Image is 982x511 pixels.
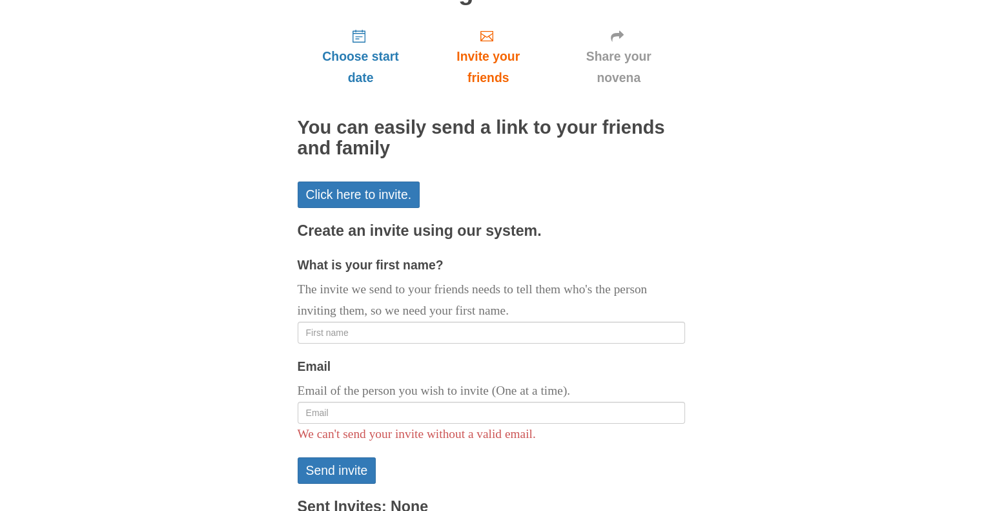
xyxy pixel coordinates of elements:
input: Email [298,402,685,424]
input: First name [298,322,685,344]
a: Invite your friends [424,18,552,95]
p: Email of the person you wish to invite (One at a time). [298,381,685,402]
button: Send invite [298,457,376,484]
span: We can't send your invite without a valid email. [298,427,536,441]
h3: Create an invite using our system. [298,223,685,240]
label: What is your first name? [298,255,444,276]
span: Invite your friends [436,46,539,89]
a: Share your novena [553,18,685,95]
a: Choose start date [298,18,424,95]
span: Share your novena [566,46,672,89]
p: The invite we send to your friends needs to tell them who's the person inviting them, so we need ... [298,279,685,322]
span: Choose start date [311,46,411,89]
a: Click here to invite. [298,182,420,208]
h2: You can easily send a link to your friends and family [298,118,685,159]
label: Email [298,356,331,377]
